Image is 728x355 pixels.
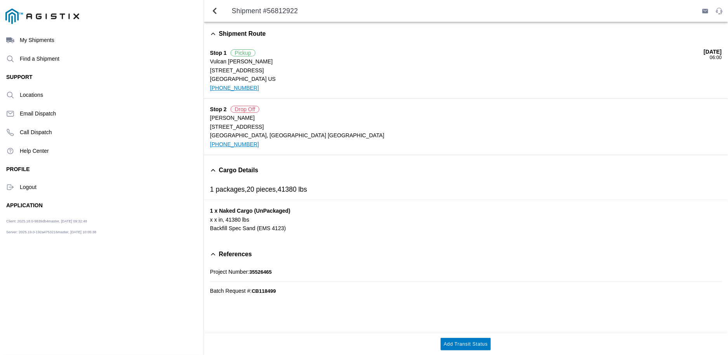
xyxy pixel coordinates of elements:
[219,250,252,257] span: References
[20,148,197,154] ion-label: Help Center
[278,185,307,193] span: 41380 lbs
[441,338,491,350] ion-button: Add Transit Status
[20,110,197,117] ion-label: Email Dispatch
[210,66,704,75] ion-label: [STREET_ADDRESS]
[247,185,278,193] span: 20 pieces,
[210,141,259,147] a: [PHONE_NUMBER]
[6,230,149,238] ion-label: Server: 2025.19.0-192a4753216
[249,269,272,275] span: 35526465
[226,217,249,223] span: 41380 LBS
[210,206,722,215] ion-label: 1 x Naked Cargo (UnPackaged)
[20,56,197,62] ion-label: Find a Shipment
[252,288,276,294] span: CB118499
[224,7,698,15] ion-title: Shipment #56812922
[713,5,726,17] ion-button: Support Service
[210,287,252,294] span: Batch Request #:
[210,50,227,56] span: Stop 1
[57,230,96,234] span: master, [DATE] 10:05:38
[20,37,197,43] ion-label: My Shipments
[6,219,149,227] ion-label: Client: 2025.18.0-9839db4
[210,85,259,91] a: [PHONE_NUMBER]
[210,268,249,275] span: Project Number:
[210,185,247,193] span: 1 packages,
[20,184,197,190] ion-label: Logout
[219,167,259,174] span: Cargo Details
[210,114,722,122] ion-label: [PERSON_NAME]
[210,106,227,112] span: Stop 2
[20,129,197,135] ion-label: Call Dispatch
[210,224,722,233] ion-label: Backfill Spec Sand (EMS 4123)
[210,217,224,223] span: x x IN,
[210,122,722,131] ion-label: [STREET_ADDRESS]
[231,106,260,113] span: Drop Off
[20,92,197,98] ion-label: Locations
[231,49,255,56] span: Pickup
[48,219,87,224] span: master, [DATE] 09:32:48
[210,131,722,140] ion-label: [GEOGRAPHIC_DATA], [GEOGRAPHIC_DATA] [GEOGRAPHIC_DATA]
[210,57,704,66] ion-label: Vulcan [PERSON_NAME]
[210,75,704,83] ion-label: [GEOGRAPHIC_DATA] US
[704,55,722,60] div: 06:00
[699,5,712,17] ion-button: Send Email
[704,49,722,55] div: [DATE]
[219,30,266,37] span: Shipment Route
